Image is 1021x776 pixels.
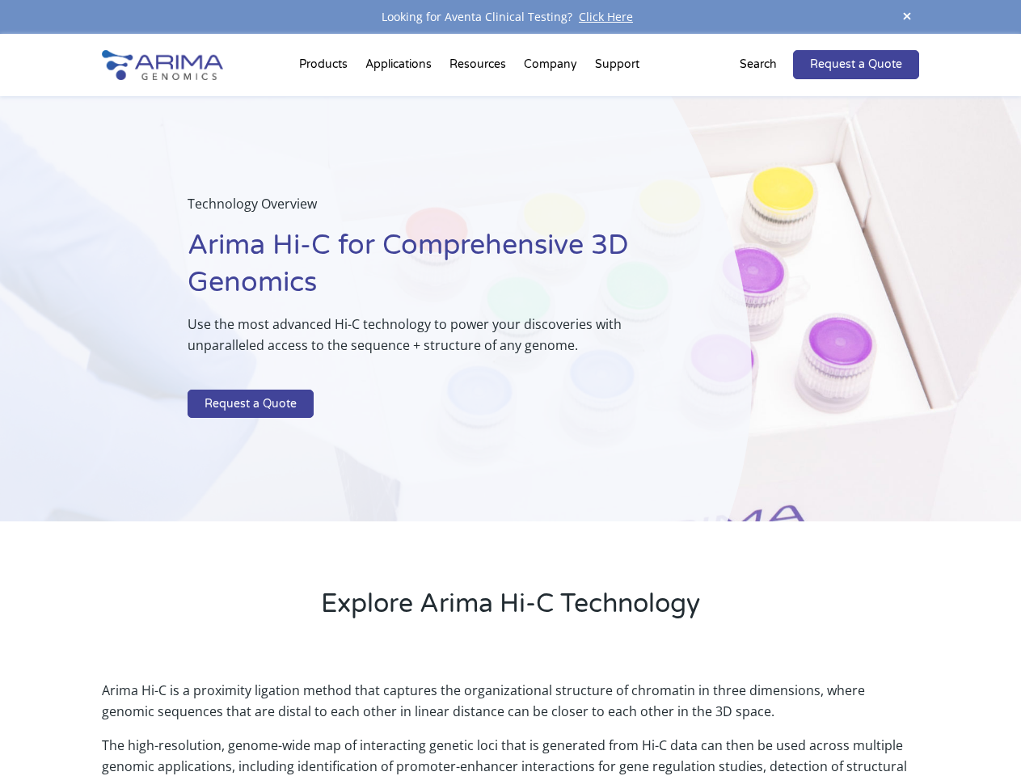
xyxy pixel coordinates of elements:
a: Click Here [572,9,639,24]
h2: Explore Arima Hi-C Technology [102,586,918,635]
div: Looking for Aventa Clinical Testing? [102,6,918,27]
h1: Arima Hi-C for Comprehensive 3D Genomics [188,227,670,314]
p: Technology Overview [188,193,670,227]
a: Request a Quote [188,390,314,419]
p: Use the most advanced Hi-C technology to power your discoveries with unparalleled access to the s... [188,314,670,369]
a: Request a Quote [793,50,919,79]
img: Arima-Genomics-logo [102,50,223,80]
p: Search [740,54,777,75]
p: Arima Hi-C is a proximity ligation method that captures the organizational structure of chromatin... [102,680,918,735]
